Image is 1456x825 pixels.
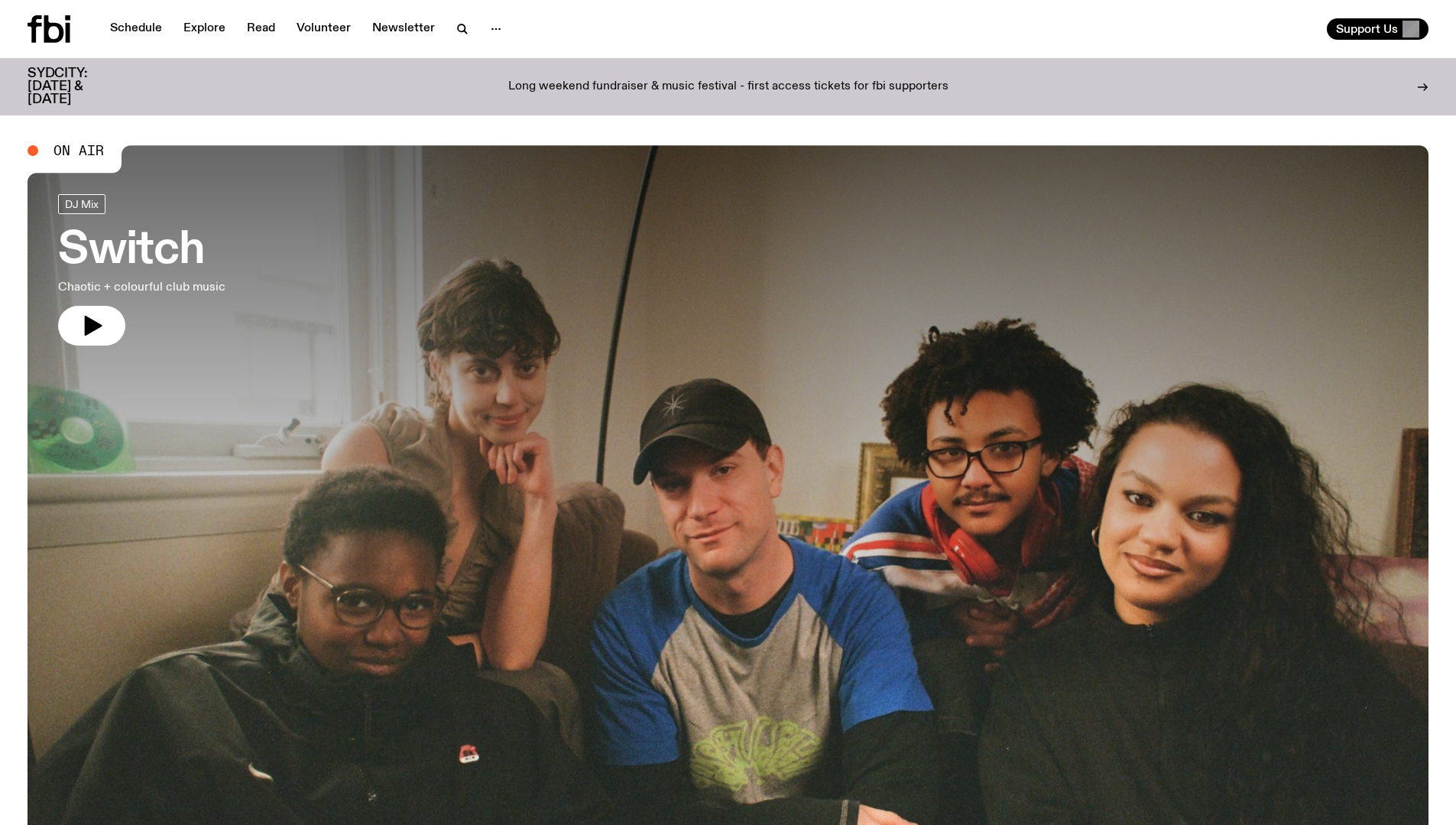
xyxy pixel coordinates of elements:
span: Support Us [1336,22,1398,36]
a: Newsletter [363,18,444,40]
button: Support Us [1327,18,1428,40]
p: Long weekend fundraiser & music festival - first access tickets for fbi supporters [508,80,949,94]
h3: Switch [58,229,225,272]
a: Explore [174,18,235,40]
a: Schedule [101,18,171,40]
span: On Air [54,144,104,158]
h3: SYDCITY: [DATE] & [DATE] [28,67,125,106]
a: Volunteer [287,18,360,40]
span: DJ Mix [65,198,99,209]
a: SwitchChaotic + colourful club music [58,194,225,346]
p: Chaotic + colourful club music [58,278,225,297]
a: DJ Mix [58,194,105,214]
a: Read [238,18,284,40]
